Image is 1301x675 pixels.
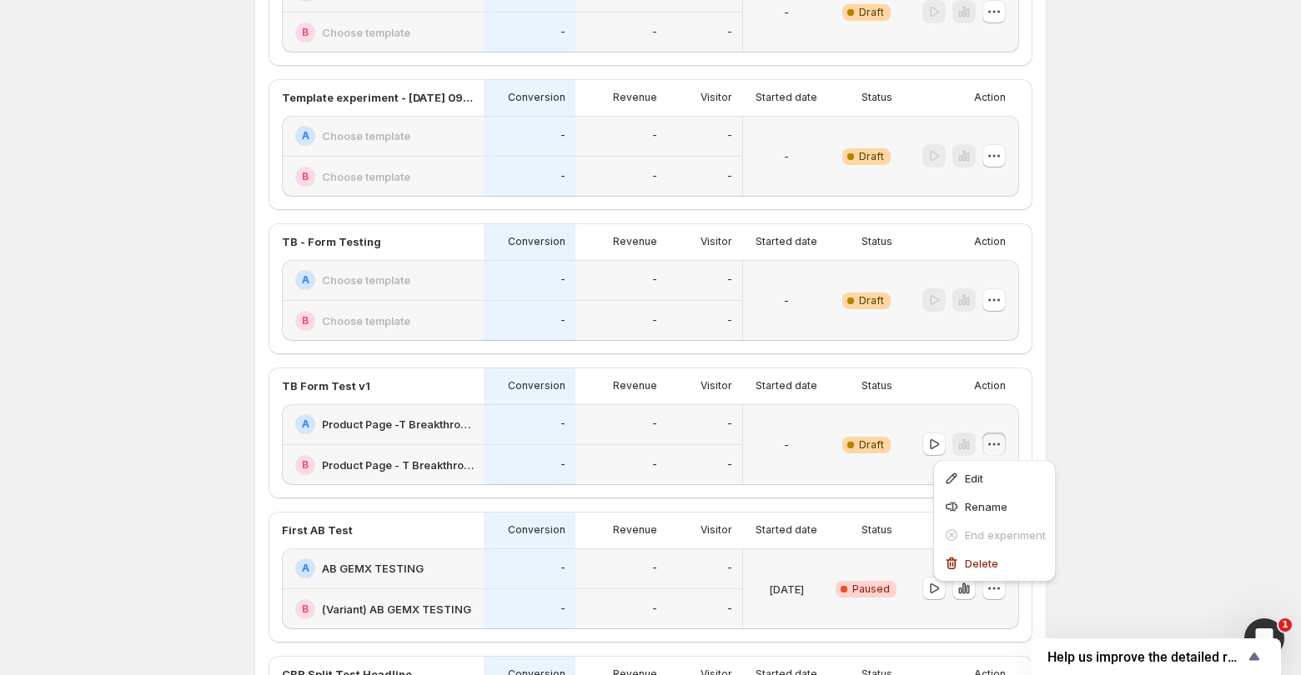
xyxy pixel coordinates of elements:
p: Template experiment - [DATE] 09:11:11 [282,89,474,106]
p: - [727,129,732,142]
p: TB Form Test v1 [282,377,370,394]
p: Visitor [701,523,732,537]
p: Visitor [701,379,732,392]
p: Conversion [508,379,565,392]
p: - [560,562,565,575]
p: - [784,4,789,21]
p: Started date [756,235,817,248]
p: TB - Form Testing [282,233,381,250]
p: Conversion [508,91,565,104]
h2: B [302,26,309,39]
p: Revenue [613,235,657,248]
p: - [727,170,732,183]
h2: A [302,129,309,142]
span: Paused [852,582,890,596]
p: - [560,417,565,431]
p: Revenue [613,379,657,392]
p: - [560,458,565,472]
p: - [727,602,732,616]
button: End experiment [938,522,1051,548]
p: First AB Test [282,522,353,538]
p: - [560,129,565,142]
span: Edit [965,472,983,485]
span: Rename [965,500,1007,513]
p: - [560,314,565,327]
h2: A [302,417,309,431]
p: - [652,458,657,472]
p: Revenue [613,523,657,537]
p: Started date [756,379,817,392]
p: - [652,273,657,287]
h2: Choose template [322,272,410,288]
h2: B [302,458,309,472]
p: - [727,417,732,431]
p: - [727,26,732,39]
p: Started date [756,523,817,537]
p: - [727,458,732,472]
h2: Product Page -T Breakthrough [322,416,474,432]
span: Draft [859,294,884,307]
h2: Choose template [322,24,410,41]
p: - [652,129,657,142]
p: - [560,602,565,616]
button: Rename [938,493,1051,520]
span: End experiment [965,528,1046,542]
p: - [784,148,789,165]
span: Delete [965,557,998,570]
span: Draft [859,438,884,452]
span: 1 [1278,618,1292,632]
h2: B [302,314,309,327]
p: Started date [756,91,817,104]
p: Visitor [701,91,732,104]
p: - [560,273,565,287]
h2: (Variant) AB GEMX TESTING [322,601,471,617]
p: - [560,170,565,183]
h2: Choose template [322,168,410,185]
p: Status [861,91,892,104]
button: Delete [938,550,1051,577]
p: Revenue [613,91,657,104]
h2: Choose template [322,127,410,144]
iframe: Intercom live chat [1244,618,1284,658]
h2: Product Page - T Breakthrough (variant) [322,457,474,473]
p: Action [974,379,1006,392]
h2: Choose template [322,312,410,329]
p: - [652,314,657,327]
button: Show survey - Help us improve the detailed report for A/B campaigns [1047,647,1264,667]
p: - [727,562,732,575]
h2: A [302,273,309,287]
p: Action [974,91,1006,104]
button: Edit [938,465,1051,492]
h2: B [302,170,309,183]
p: - [784,292,789,309]
p: - [652,170,657,183]
span: Draft [859,150,884,163]
p: - [652,26,657,39]
p: Status [861,523,892,537]
span: Help us improve the detailed report for A/B campaigns [1047,649,1244,665]
h2: B [302,602,309,616]
p: - [652,562,657,575]
span: Draft [859,6,884,19]
p: [DATE] [769,581,804,597]
p: - [652,602,657,616]
p: Status [861,379,892,392]
p: - [652,417,657,431]
h2: AB GEMX TESTING [322,560,424,577]
p: - [727,273,732,287]
p: Action [974,235,1006,248]
p: - [727,314,732,327]
p: Conversion [508,523,565,537]
p: Visitor [701,235,732,248]
p: - [784,437,789,453]
p: - [560,26,565,39]
h2: A [302,562,309,575]
p: Conversion [508,235,565,248]
p: Status [861,235,892,248]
